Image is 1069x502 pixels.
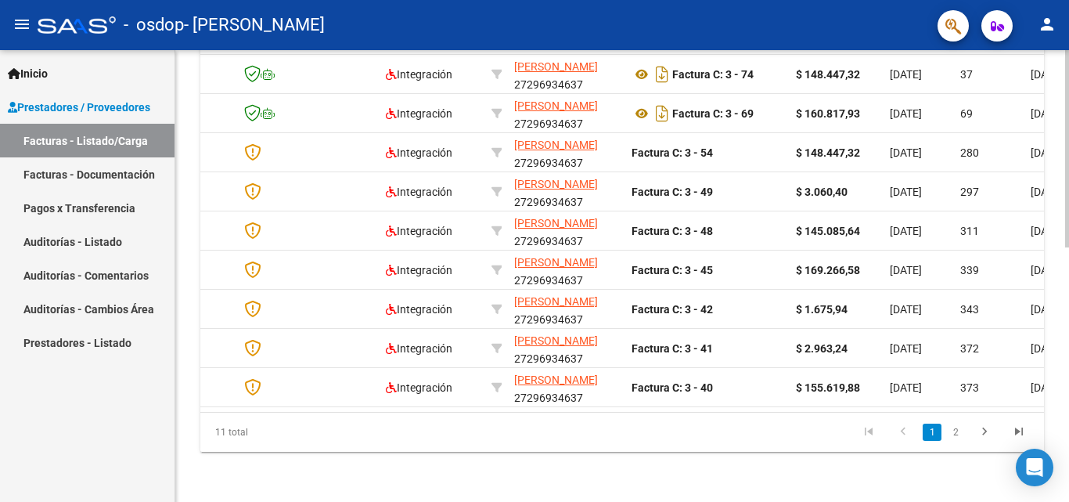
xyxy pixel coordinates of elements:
[652,101,672,126] i: Descargar documento
[514,58,619,91] div: 27296934637
[386,342,452,355] span: Integración
[386,381,452,394] span: Integración
[672,107,754,120] strong: Factura C: 3 - 69
[632,303,713,316] strong: Factura C: 3 - 42
[796,342,848,355] strong: $ 2.963,24
[200,413,366,452] div: 11 total
[960,107,973,120] span: 69
[514,60,598,73] span: [PERSON_NAME]
[854,424,884,441] a: go to first page
[960,381,979,394] span: 373
[632,186,713,198] strong: Factura C: 3 - 49
[514,175,619,208] div: 27296934637
[888,424,918,441] a: go to previous page
[514,139,598,151] span: [PERSON_NAME]
[796,107,860,120] strong: $ 160.817,93
[1031,264,1063,276] span: [DATE]
[890,342,922,355] span: [DATE]
[890,68,922,81] span: [DATE]
[890,381,922,394] span: [DATE]
[514,97,619,130] div: 27296934637
[672,68,754,81] strong: Factura C: 3 - 74
[514,334,598,347] span: [PERSON_NAME]
[890,107,922,120] span: [DATE]
[386,303,452,316] span: Integración
[514,332,619,365] div: 27296934637
[652,62,672,87] i: Descargar documento
[923,424,941,441] a: 1
[1004,424,1034,441] a: go to last page
[920,419,944,446] li: page 1
[632,264,713,276] strong: Factura C: 3 - 45
[514,293,619,326] div: 27296934637
[960,264,979,276] span: 339
[184,8,325,42] span: - [PERSON_NAME]
[1031,381,1063,394] span: [DATE]
[796,381,860,394] strong: $ 155.619,88
[1031,68,1063,81] span: [DATE]
[796,303,848,316] strong: $ 1.675,94
[796,264,860,276] strong: $ 169.266,58
[960,68,973,81] span: 37
[890,225,922,237] span: [DATE]
[796,146,860,159] strong: $ 148.447,32
[632,146,713,159] strong: Factura C: 3 - 54
[890,146,922,159] span: [DATE]
[890,303,922,316] span: [DATE]
[1031,303,1063,316] span: [DATE]
[514,99,598,112] span: [PERSON_NAME]
[386,264,452,276] span: Integración
[1038,15,1056,34] mat-icon: person
[1031,225,1063,237] span: [DATE]
[960,186,979,198] span: 297
[8,65,48,82] span: Inicio
[1031,342,1063,355] span: [DATE]
[8,99,150,116] span: Prestadores / Proveedores
[960,303,979,316] span: 343
[514,217,598,229] span: [PERSON_NAME]
[514,374,598,386] span: [PERSON_NAME]
[514,371,619,404] div: 27296934637
[946,424,965,441] a: 2
[514,178,598,190] span: [PERSON_NAME]
[386,107,452,120] span: Integración
[386,225,452,237] span: Integración
[960,342,979,355] span: 372
[514,136,619,169] div: 27296934637
[386,146,452,159] span: Integración
[796,68,860,81] strong: $ 148.447,32
[796,225,860,237] strong: $ 145.085,64
[960,146,979,159] span: 280
[1031,146,1063,159] span: [DATE]
[514,256,598,269] span: [PERSON_NAME]
[386,68,452,81] span: Integración
[796,186,848,198] strong: $ 3.060,40
[514,254,619,287] div: 27296934637
[386,186,452,198] span: Integración
[1016,449,1053,486] div: Open Intercom Messenger
[960,225,979,237] span: 311
[1031,186,1063,198] span: [DATE]
[124,8,184,42] span: - osdop
[1031,107,1063,120] span: [DATE]
[632,225,713,237] strong: Factura C: 3 - 48
[890,264,922,276] span: [DATE]
[514,295,598,308] span: [PERSON_NAME]
[514,215,619,247] div: 27296934637
[944,419,967,446] li: page 2
[632,381,713,394] strong: Factura C: 3 - 40
[13,15,31,34] mat-icon: menu
[970,424,999,441] a: go to next page
[632,342,713,355] strong: Factura C: 3 - 41
[890,186,922,198] span: [DATE]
